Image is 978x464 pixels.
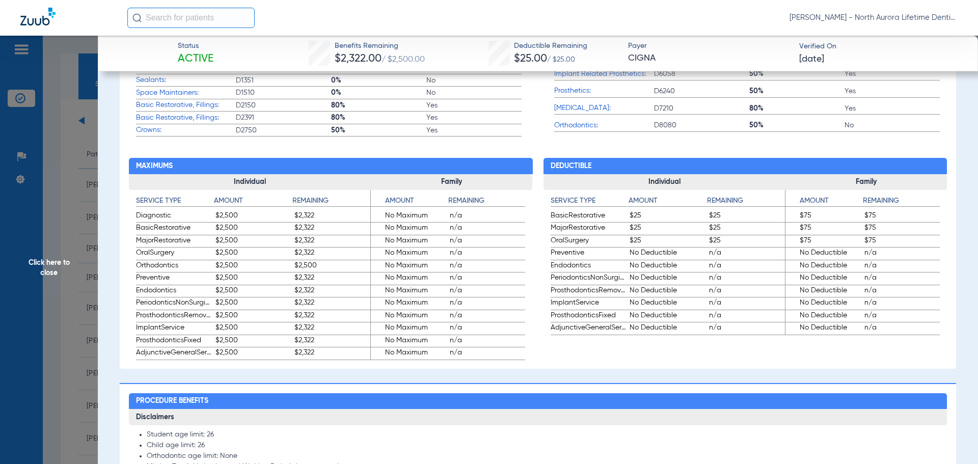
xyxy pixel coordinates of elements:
span: $75 [785,223,861,235]
span: ProsthodonticsRemovable [551,285,627,297]
span: $2,500 [215,335,291,347]
span: No Deductible [630,322,705,335]
span: n/a [450,322,525,335]
h2: Maximums [129,158,533,174]
span: AdjunctiveGeneralServices [136,347,212,360]
span: Endodontics [136,285,212,297]
span: PeriodonticsNonSurgical [136,297,212,310]
span: n/a [709,248,785,260]
span: OralSurgery [136,248,212,260]
span: $25 [630,235,705,248]
span: $2,500 [215,210,291,223]
span: 50% [749,69,845,79]
h3: Family [785,174,947,190]
span: Orthodontics: [554,120,654,131]
span: n/a [864,248,940,260]
span: No Maximum [371,223,446,235]
span: n/a [709,285,785,297]
span: D1351 [236,75,331,86]
span: n/a [450,310,525,322]
h3: Family [371,174,532,190]
span: No Deductible [630,285,705,297]
span: Status [178,41,213,51]
span: No Deductible [785,297,861,310]
li: Child age limit: 26 [147,441,940,450]
span: 80% [331,113,426,123]
span: Implant Related Prosthetics: [554,69,654,79]
span: $25.00 [514,53,547,64]
app-breakdown-title: Remaining [448,196,526,210]
span: $75 [864,235,940,248]
span: No [426,88,522,98]
span: $2,322 [294,272,370,285]
h3: Individual [544,174,786,190]
span: $25 [709,223,785,235]
span: No Maximum [371,310,446,322]
span: $2,322 [294,223,370,235]
span: Endodontics [551,260,627,272]
span: Sealants: [136,75,236,86]
span: 0% [331,88,426,98]
span: D1510 [236,88,331,98]
span: Yes [845,86,940,96]
span: Prosthetics: [554,86,654,96]
span: Basic Restorative, Fillings: [136,113,236,123]
span: AdjunctiveGeneralServices [551,322,627,335]
h4: Remaining [707,196,785,207]
h4: Amount [785,196,863,207]
span: $2,322 [294,310,370,322]
span: [PERSON_NAME] - North Aurora Lifetime Dentistry [790,13,958,23]
span: MajorRestorative [136,235,212,248]
app-breakdown-title: Remaining [292,196,371,210]
span: No Deductible [785,322,861,335]
span: Yes [426,113,522,123]
span: $2,500 [215,260,291,272]
h4: Amount [371,196,448,207]
span: [DATE] [799,53,824,66]
span: No Maximum [371,272,446,285]
span: $2,500 [215,272,291,285]
span: $2,500 [215,235,291,248]
span: No Deductible [785,310,861,322]
span: Orthodontics [136,260,212,272]
span: Basic Restorative, Fillings: [136,100,236,111]
h4: Service Type [551,196,629,207]
span: ProsthodonticsFixed [136,335,212,347]
span: $25 [709,235,785,248]
h4: Remaining [863,196,940,207]
span: D6058 [654,69,749,79]
span: No Maximum [371,335,446,347]
span: n/a [709,322,785,335]
span: n/a [450,347,525,360]
span: No Deductible [785,248,861,260]
span: $2,322 [294,285,370,297]
span: n/a [864,272,940,285]
span: n/a [709,310,785,322]
span: Diagnostic [136,210,212,223]
li: Orthodontic age limit: None [147,452,940,461]
h4: Remaining [448,196,526,207]
span: $2,500 [294,260,370,272]
span: / $2,500.00 [382,56,425,64]
span: Yes [845,103,940,114]
h4: Remaining [292,196,371,207]
span: n/a [450,210,525,223]
span: $25 [630,223,705,235]
span: $2,500 [215,285,291,297]
span: n/a [450,223,525,235]
span: No [845,120,940,130]
app-breakdown-title: Remaining [863,196,940,210]
span: ProsthodonticsFixed [551,310,627,322]
span: BasicRestorative [551,210,627,223]
span: n/a [864,260,940,272]
span: Benefits Remaining [335,41,425,51]
li: Student age limit: 26 [147,430,940,440]
app-breakdown-title: Amount [629,196,707,210]
span: $75 [864,223,940,235]
span: No Deductible [630,310,705,322]
span: 50% [749,120,845,130]
img: Zuub Logo [20,8,56,25]
span: $2,322 [294,335,370,347]
app-breakdown-title: Service Type [136,196,214,210]
span: D2750 [236,125,331,135]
